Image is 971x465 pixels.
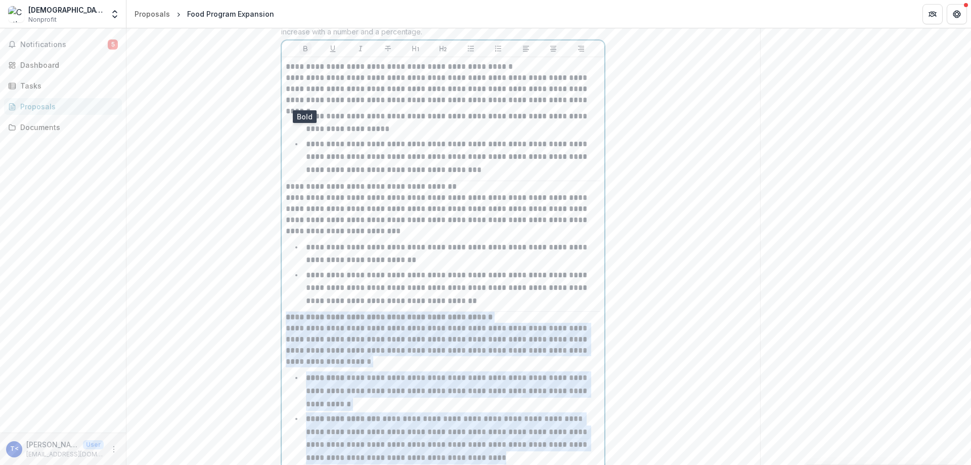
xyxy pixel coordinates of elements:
div: Documents [20,122,114,133]
div: Proposals [20,101,114,112]
span: Nonprofit [28,15,57,24]
button: Bold [299,43,312,55]
button: Partners [922,4,943,24]
button: Align Left [520,43,532,55]
p: User [83,440,104,449]
a: Proposals [4,98,122,115]
button: Open entity switcher [108,4,122,24]
div: Tasks [20,80,114,91]
p: [PERSON_NAME] <[EMAIL_ADDRESS][DOMAIN_NAME]> [26,439,79,450]
p: [EMAIL_ADDRESS][DOMAIN_NAME] [26,450,104,459]
button: Notifications5 [4,36,122,53]
a: Proposals [130,7,174,21]
a: Tasks [4,77,122,94]
button: More [108,443,120,455]
a: Documents [4,119,122,136]
div: Food Program Expansion [187,9,274,19]
button: Heading 1 [410,43,422,55]
button: Strike [382,43,394,55]
button: Underline [327,43,339,55]
button: Get Help [947,4,967,24]
img: Catholic Charities Bureau, St. Augustine Regional Office [8,6,24,22]
button: Heading 2 [437,43,449,55]
span: 5 [108,39,118,50]
div: Tara Franks <tfranks@ccbstaug.org> [10,446,19,452]
a: Dashboard [4,57,122,73]
div: [DEMOGRAPHIC_DATA] Charities Bureau, St. Augustine Regional Office [28,5,104,15]
button: Ordered List [492,43,504,55]
button: Bullet List [465,43,477,55]
button: Italicize [355,43,367,55]
button: Align Center [547,43,559,55]
span: Notifications [20,40,108,49]
div: Dashboard [20,60,114,70]
div: Proposals [135,9,170,19]
button: Align Right [575,43,587,55]
nav: breadcrumb [130,7,278,21]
